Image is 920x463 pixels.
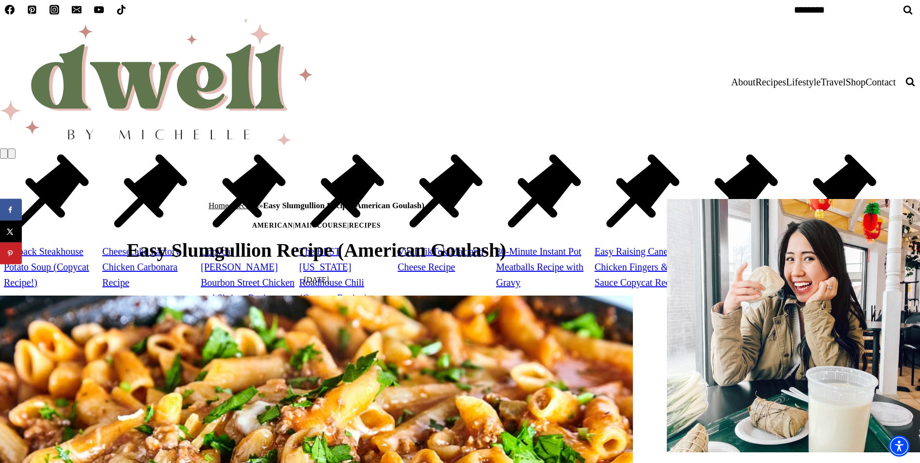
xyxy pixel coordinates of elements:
[252,222,293,229] a: American
[252,222,381,229] span: | |
[209,201,424,210] span: » »
[349,222,381,229] a: Recipes
[295,222,347,229] a: Main Course
[209,201,229,210] a: Home
[888,435,910,457] div: Accessibility Menu
[263,201,424,210] strong: Easy Slumgullion Recipe (American Goulash)
[304,274,329,286] time: [DATE]
[233,201,259,210] a: Recipes
[901,72,920,92] button: View Search Form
